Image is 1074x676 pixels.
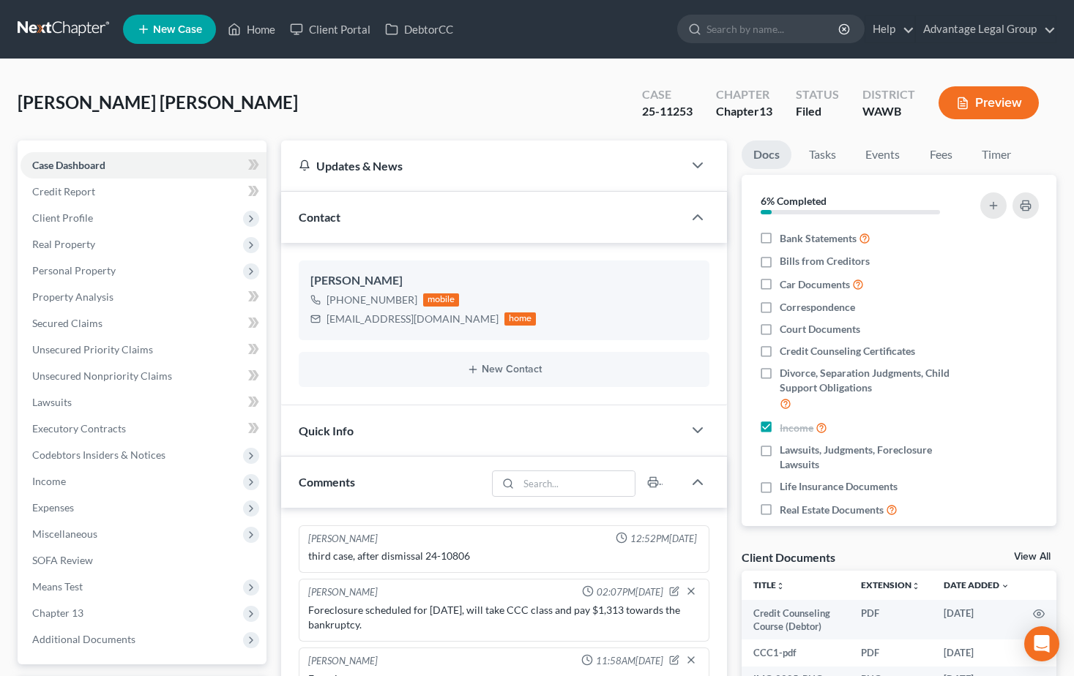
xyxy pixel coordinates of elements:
td: PDF [849,600,932,640]
span: Bank Statements [780,231,857,246]
div: Open Intercom Messenger [1024,626,1059,661]
span: Property Analysis [32,290,113,303]
a: Events [854,140,911,169]
span: Life Insurance Documents [780,479,898,494]
div: [PERSON_NAME] [308,532,378,546]
span: SOFA Review [32,554,93,566]
span: Personal Property [32,264,116,277]
span: 12:52PM[DATE] [630,532,697,546]
a: Executory Contracts [20,416,266,442]
a: View All [1014,552,1051,562]
a: Titleunfold_more [753,579,785,590]
div: Updates & News [299,158,666,173]
a: Client Portal [283,16,378,42]
div: [PERSON_NAME] [308,654,378,669]
span: Income [780,421,813,435]
span: Bills from Creditors [780,254,870,268]
td: [DATE] [932,639,1021,666]
a: Case Dashboard [20,152,266,179]
span: 02:07PM[DATE] [597,585,663,599]
div: Filed [796,103,839,120]
div: third case, after dismissal 24-10806 [308,549,701,563]
span: Codebtors Insiders & Notices [32,448,165,461]
button: New Contact [310,364,698,375]
a: Extensionunfold_more [861,579,920,590]
span: Client Profile [32,211,93,224]
div: Status [796,86,839,103]
div: Client Documents [742,549,835,565]
span: Credit Counseling Certificates [780,344,915,358]
input: Search by name... [706,15,840,42]
div: [PHONE_NUMBER] [327,293,417,307]
div: Case [642,86,693,103]
span: 11:58AM[DATE] [596,654,663,668]
span: Retirement, 401K, IRA, Pension, Annuities [780,525,965,555]
div: Chapter [716,86,772,103]
div: WAWB [862,103,915,120]
span: Credit Report [32,185,95,198]
span: Unsecured Nonpriority Claims [32,369,172,382]
a: Unsecured Nonpriority Claims [20,363,266,389]
td: Credit Counseling Course (Debtor) [742,600,849,640]
a: SOFA Review [20,547,266,574]
span: Contact [299,210,340,224]
span: Lawsuits, Judgments, Foreclosure Lawsuits [780,443,965,472]
a: Credit Report [20,179,266,205]
span: New Case [153,24,202,35]
div: [PERSON_NAME] [310,272,698,290]
a: Property Analysis [20,284,266,310]
td: CCC1-pdf [742,639,849,666]
a: Home [220,16,283,42]
a: Fees [917,140,964,169]
a: Docs [742,140,791,169]
span: Real Property [32,238,95,250]
span: Comments [299,475,355,489]
div: home [504,312,537,326]
span: Income [32,475,66,487]
a: Unsecured Priority Claims [20,337,266,363]
span: Car Documents [780,277,850,292]
input: Search... [519,471,635,496]
i: unfold_more [776,582,785,590]
td: PDF [849,639,932,666]
span: Quick Info [299,424,354,437]
a: Lawsuits [20,389,266,416]
a: Date Added expand_more [944,579,1010,590]
a: Timer [970,140,1023,169]
span: Miscellaneous [32,527,97,540]
span: [PERSON_NAME] [PERSON_NAME] [18,91,298,113]
div: Foreclosure scheduled for [DATE], will take CCC class and pay $1,313 towards the bankruptcy. [308,603,701,632]
span: Unsecured Priority Claims [32,343,153,356]
span: Executory Contracts [32,422,126,435]
span: Divorce, Separation Judgments, Child Support Obligations [780,366,965,395]
span: Case Dashboard [32,159,105,171]
a: Secured Claims [20,310,266,337]
div: mobile [423,293,460,307]
div: Chapter [716,103,772,120]
i: expand_more [1001,582,1010,590]
span: Secured Claims [32,317,102,329]
div: District [862,86,915,103]
span: Correspondence [780,300,855,315]
span: Real Estate Documents [780,503,884,517]
span: Court Documents [780,322,860,337]
span: Chapter 13 [32,606,83,619]
a: Tasks [797,140,848,169]
span: Lawsuits [32,396,72,408]
div: 25-11253 [642,103,693,120]
a: Help [865,16,914,42]
div: [EMAIL_ADDRESS][DOMAIN_NAME] [327,312,499,326]
td: [DATE] [932,600,1021,640]
span: Additional Documents [32,633,135,645]
span: Means Test [32,580,83,593]
span: 13 [759,104,772,118]
strong: 6% Completed [761,195,827,207]
button: Preview [939,86,1039,119]
div: [PERSON_NAME] [308,585,378,600]
i: unfold_more [911,582,920,590]
a: DebtorCC [378,16,460,42]
span: Expenses [32,501,74,514]
a: Advantage Legal Group [916,16,1056,42]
